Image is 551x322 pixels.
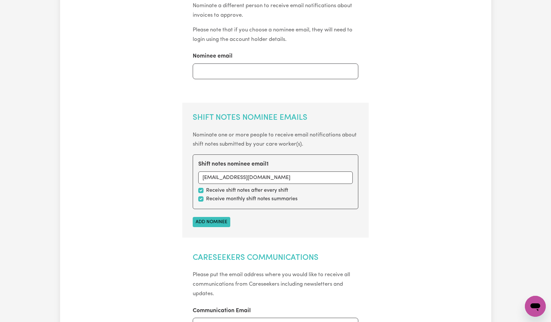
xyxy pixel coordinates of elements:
[193,132,357,147] small: Nominate one or more people to receive email notifications about shift notes submitted by your ca...
[206,195,298,203] label: Receive monthly shift notes summaries
[193,113,358,123] h2: Shift Notes Nominee Emails
[193,3,352,18] small: Nominate a different person to receive email notifications about invoices to approve.
[193,52,233,61] label: Nominee email
[525,296,546,317] iframe: Button to launch messaging window
[198,160,268,169] label: Shift notes nominee email 1
[193,272,350,296] small: Please put the email address where you would like to receive all communications from Careseekers ...
[193,27,352,42] small: Please note that if you choose a nominee email, they will need to login using the account holder ...
[193,253,358,263] h2: Careseekers Communications
[193,307,251,315] label: Communication Email
[206,187,288,194] label: Receive shift notes after every shift
[193,217,230,227] button: Add nominee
